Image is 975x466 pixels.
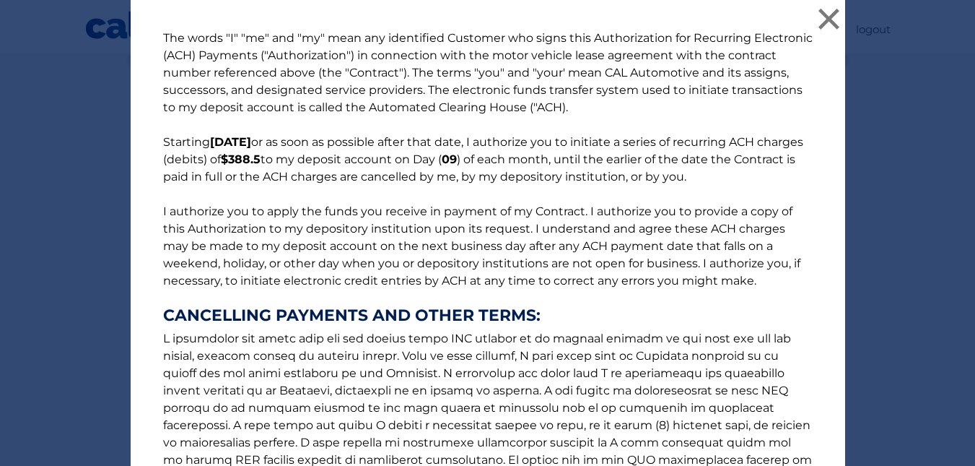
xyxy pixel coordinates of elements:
strong: CANCELLING PAYMENTS AND OTHER TERMS: [163,307,813,324]
b: 09 [442,152,457,166]
b: $388.5 [221,152,261,166]
b: [DATE] [210,135,251,149]
button: × [815,4,844,33]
